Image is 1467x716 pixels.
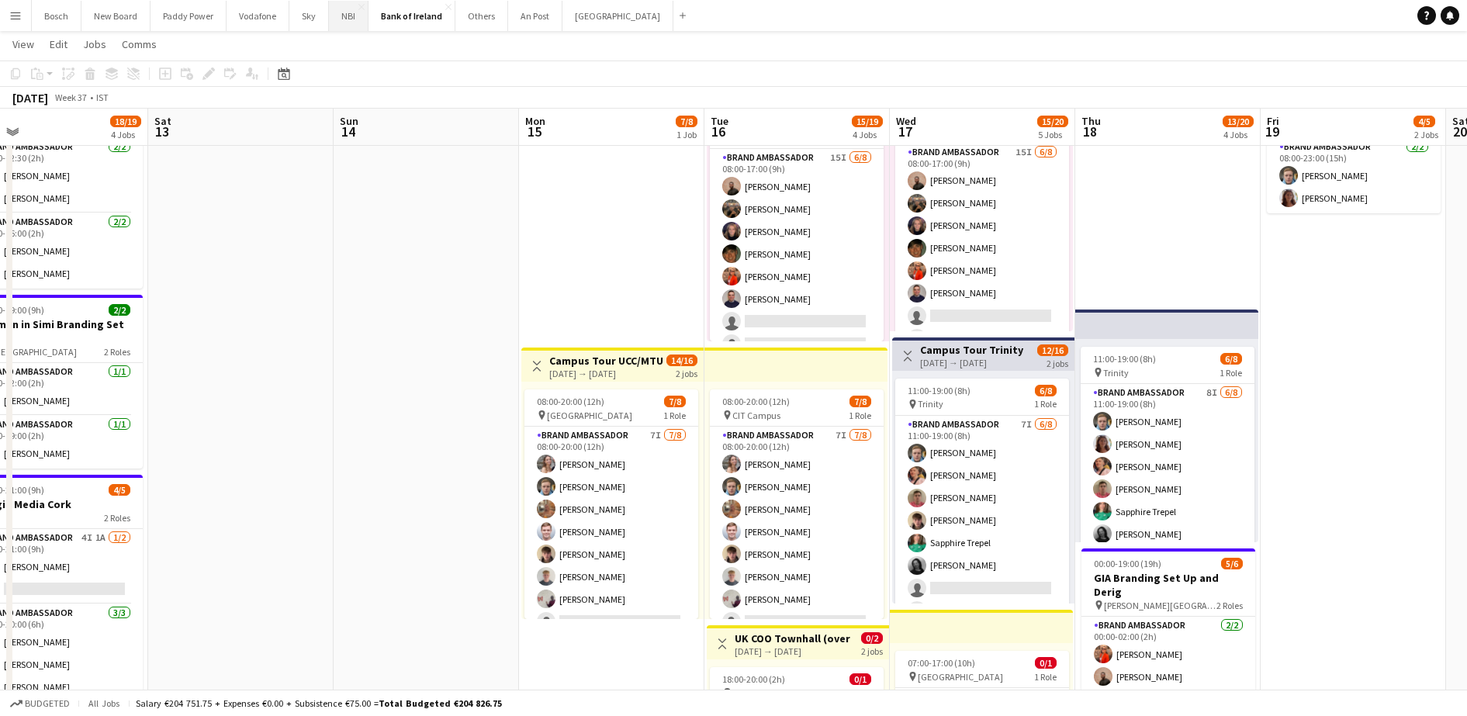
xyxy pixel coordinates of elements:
app-job-card: 08:00-20:00 (12h)7/8 CIT Campus1 RoleBrand Ambassador7I7/808:00-20:00 (12h)[PERSON_NAME][PERSON_N... [710,389,884,619]
span: 00:00-19:00 (19h) [1094,558,1161,569]
span: 15 [523,123,545,140]
span: 0/1 [1035,657,1057,669]
span: 16 [708,123,728,140]
span: 14 [337,123,358,140]
div: 4 Jobs [1223,129,1253,140]
span: 0/1 [849,673,871,685]
span: [GEOGRAPHIC_DATA] [547,410,632,421]
button: Bosch [32,1,81,31]
button: Others [455,1,508,31]
span: 4/5 [109,484,130,496]
h3: Campus Tour Trinity [920,343,1023,357]
button: Sky [289,1,329,31]
span: 12/16 [1037,344,1068,356]
span: View [12,37,34,51]
span: Trinity [918,398,943,410]
div: 2 jobs [861,644,883,657]
span: 07:00-17:00 (10h) [908,657,975,669]
app-job-card: 11:00-19:00 (8h)6/8 Trinity1 RoleBrand Ambassador7I6/811:00-19:00 (8h)[PERSON_NAME][PERSON_NAME][... [895,379,1069,608]
div: [DATE] → [DATE] [549,368,663,379]
div: 1 Job [676,129,697,140]
span: 13 [152,123,171,140]
button: Bank of Ireland [368,1,455,31]
span: 2 Roles [1216,600,1243,611]
div: [DATE] [12,90,48,105]
span: 18/19 [110,116,141,127]
a: Comms [116,34,163,54]
div: 4 Jobs [853,129,882,140]
span: 15/20 [1037,116,1068,127]
div: [DATE] → [DATE] [735,645,850,657]
span: 2 Roles [104,512,130,524]
div: 5 Jobs [1038,129,1067,140]
h3: GIA Branding Set Up and Derig [1081,571,1255,599]
app-job-card: 11:00-19:00 (8h)6/8 Trinity1 RoleBrand Ambassador8I6/811:00-19:00 (8h)[PERSON_NAME][PERSON_NAME][... [1081,347,1254,576]
span: Sun [340,114,358,128]
button: An Post [508,1,562,31]
span: 11:00-19:00 (8h) [1093,353,1156,365]
span: 1 Role [849,687,871,699]
app-card-role: Brand Ambassador2/200:00-02:00 (2h)[PERSON_NAME][PERSON_NAME] [1081,617,1255,692]
span: CIT Campus [732,410,780,421]
app-job-card: 08:00-20:00 (12h)7/8 [GEOGRAPHIC_DATA]1 RoleBrand Ambassador7I7/808:00-20:00 (12h)[PERSON_NAME][P... [524,389,698,619]
h3: UK COO Townhall (overnight) [735,631,850,645]
div: Salary €204 751.75 + Expenses €0.00 + Subsistence €75.00 = [136,697,502,709]
span: 5/6 [1221,558,1243,569]
span: 1 Role [1034,398,1057,410]
app-card-role: Brand Ambassador2/208:00-23:00 (15h)[PERSON_NAME][PERSON_NAME] [1267,138,1441,213]
span: Tue [711,114,728,128]
span: 14/16 [666,355,697,366]
span: Sat [154,114,171,128]
span: Thu [1081,114,1101,128]
app-card-role: Brand Ambassador15I6/808:00-17:00 (9h)[PERSON_NAME][PERSON_NAME][PERSON_NAME][PERSON_NAME][PERSON... [895,144,1069,354]
span: 18:00-20:00 (2h) [722,673,785,685]
div: 2 jobs [1047,356,1068,369]
app-card-role: Brand Ambassador8I6/811:00-19:00 (8h)[PERSON_NAME][PERSON_NAME][PERSON_NAME][PERSON_NAME]Sapphire... [1081,384,1254,594]
span: 7/8 [664,396,686,407]
span: [GEOGRAPHIC_DATA] [918,671,1003,683]
span: Edit [50,37,67,51]
span: 08:00-20:00 (12h) [537,396,604,407]
button: Budgeted [8,695,72,712]
span: 2 Roles [104,346,130,358]
span: 1 Role [1034,671,1057,683]
span: 4/5 [1413,116,1435,127]
app-card-role: Brand Ambassador7I7/808:00-20:00 (12h)[PERSON_NAME][PERSON_NAME][PERSON_NAME][PERSON_NAME][PERSON... [524,427,698,637]
span: 13/20 [1223,116,1254,127]
div: IST [96,92,109,103]
div: [DATE] → [DATE] [920,357,1023,368]
app-job-card: 08:00-17:00 (9h)6/8 UCD1 RoleBrand Ambassador15I6/808:00-17:00 (9h)[PERSON_NAME][PERSON_NAME][PER... [710,112,884,341]
span: All jobs [85,697,123,709]
span: 7/8 [849,396,871,407]
span: Mon [525,114,545,128]
span: [GEOGRAPHIC_DATA] [732,687,818,699]
span: 11:00-19:00 (8h) [908,385,971,396]
app-card-role: Brand Ambassador7I6/811:00-19:00 (8h)[PERSON_NAME][PERSON_NAME][PERSON_NAME][PERSON_NAME]Sapphire... [895,416,1069,626]
span: 7/8 [676,116,697,127]
span: 6/8 [1220,353,1242,365]
span: Jobs [83,37,106,51]
button: [GEOGRAPHIC_DATA] [562,1,673,31]
span: 19 [1265,123,1279,140]
a: View [6,34,40,54]
span: 1 Role [1220,367,1242,379]
div: 4 Jobs [111,129,140,140]
span: 0/2 [861,632,883,644]
app-job-card: 08:00-17:00 (9h)6/8 UCD1 RoleBrand Ambassador15I6/808:00-17:00 (9h)[PERSON_NAME][PERSON_NAME][PER... [895,106,1069,336]
button: NBI [329,1,368,31]
button: Vodafone [227,1,289,31]
h3: Campus Tour UCC/MTU [549,354,663,368]
span: Budgeted [25,698,70,709]
span: Wed [896,114,916,128]
span: [PERSON_NAME][GEOGRAPHIC_DATA] [1104,600,1216,611]
a: Edit [43,34,74,54]
button: New Board [81,1,151,31]
span: 18 [1079,123,1101,140]
span: Fri [1267,114,1279,128]
app-card-role: Brand Ambassador7I7/808:00-20:00 (12h)[PERSON_NAME][PERSON_NAME][PERSON_NAME][PERSON_NAME][PERSON... [710,427,884,637]
button: Paddy Power [151,1,227,31]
